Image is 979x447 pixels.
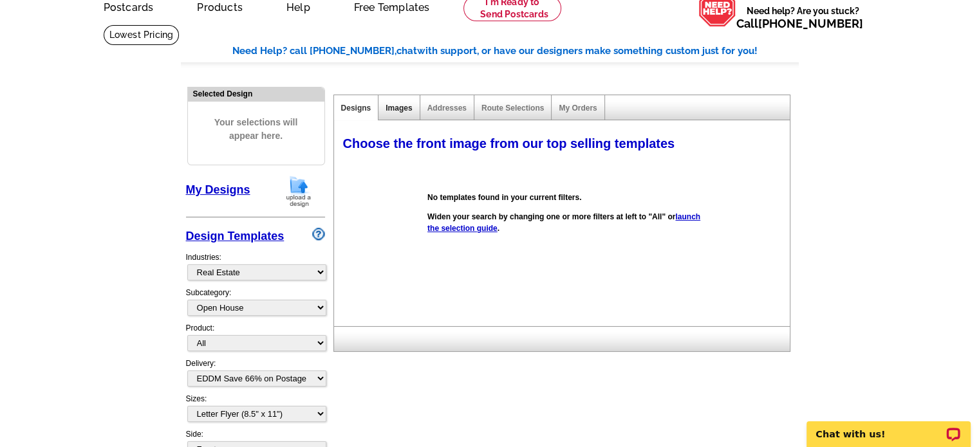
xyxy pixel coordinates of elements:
[186,230,284,242] a: Design Templates
[186,358,325,393] div: Delivery:
[341,104,371,113] a: Designs
[343,136,675,151] span: Choose the front image from our top selling templates
[186,183,250,196] a: My Designs
[427,211,701,234] p: Widen your search by changing one or more filters at left to "All" or .
[282,175,315,208] img: upload-design
[427,104,467,113] a: Addresses
[232,44,799,59] div: Need Help? call [PHONE_NUMBER], with support, or have our designers make something custom just fo...
[481,104,544,113] a: Route Selections
[186,287,325,322] div: Subcategory:
[427,192,701,203] p: No templates found in your current filters.
[386,104,412,113] a: Images
[396,45,417,57] span: chat
[758,17,863,30] a: [PHONE_NUMBER]
[559,104,597,113] a: My Orders
[186,322,325,358] div: Product:
[188,87,324,100] div: Selected Design
[427,212,700,233] a: launch the selection guide
[198,103,315,156] span: Your selections will appear here.
[186,245,325,287] div: Industries:
[736,5,870,30] span: Need help? Are you stuck?
[798,406,979,447] iframe: LiveChat chat widget
[186,393,325,428] div: Sizes:
[312,228,325,241] img: design-wizard-help-icon.png
[736,17,863,30] span: Call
